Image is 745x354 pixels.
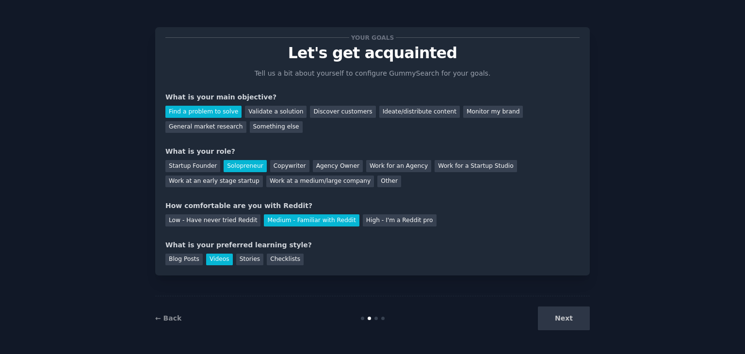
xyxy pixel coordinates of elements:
[366,160,431,172] div: Work for an Agency
[245,106,307,118] div: Validate a solution
[165,240,580,250] div: What is your preferred learning style?
[165,160,220,172] div: Startup Founder
[236,254,263,266] div: Stories
[313,160,363,172] div: Agency Owner
[165,254,203,266] div: Blog Posts
[270,160,309,172] div: Copywriter
[165,106,242,118] div: Find a problem to solve
[165,121,246,133] div: General market research
[224,160,266,172] div: Solopreneur
[250,68,495,79] p: Tell us a bit about yourself to configure GummySearch for your goals.
[435,160,517,172] div: Work for a Startup Studio
[165,201,580,211] div: How comfortable are you with Reddit?
[155,314,181,322] a: ← Back
[363,214,437,226] div: High - I'm a Reddit pro
[349,32,396,43] span: Your goals
[267,254,304,266] div: Checklists
[165,92,580,102] div: What is your main objective?
[377,176,401,188] div: Other
[165,146,580,157] div: What is your role?
[165,45,580,62] p: Let's get acquainted
[250,121,303,133] div: Something else
[165,214,260,226] div: Low - Have never tried Reddit
[206,254,233,266] div: Videos
[463,106,523,118] div: Monitor my brand
[266,176,374,188] div: Work at a medium/large company
[379,106,460,118] div: Ideate/distribute content
[310,106,375,118] div: Discover customers
[165,176,263,188] div: Work at an early stage startup
[264,214,359,226] div: Medium - Familiar with Reddit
